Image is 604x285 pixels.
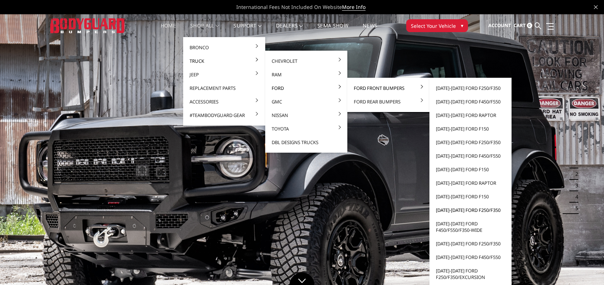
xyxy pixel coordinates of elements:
a: [DATE]-[DATE] Ford F450/F550 [432,95,509,108]
a: Cart 0 [514,16,532,35]
a: [DATE]-[DATE] Ford F450/F550/F350-wide [432,217,509,237]
a: Account [488,16,511,35]
button: 2 of 5 [571,168,578,180]
a: [DATE]-[DATE] Ford F250/F350 [432,203,509,217]
span: ▾ [461,22,463,29]
a: [DATE]-[DATE] Ford F250/F350 [432,136,509,149]
button: 5 of 5 [571,203,578,214]
a: [DATE]-[DATE] Ford F250/F350 [432,237,509,250]
a: [DATE]-[DATE] Ford F250/F350/Excursion [432,264,509,284]
a: Ford Rear Bumpers [350,95,427,108]
img: BODYGUARD BUMPERS [50,18,125,33]
a: [DATE]-[DATE] Ford F450/F550 [432,149,509,163]
a: [DATE]-[DATE] Ford F150 [432,163,509,176]
a: DBL Designs Trucks [268,136,344,149]
a: [DATE]-[DATE] Ford F250/F350 [432,81,509,95]
a: Chevrolet [268,54,344,68]
a: Click to Down [290,273,314,285]
a: Toyota [268,122,344,136]
a: Dealers [276,23,303,37]
a: [DATE]-[DATE] Ford Raptor [432,176,509,190]
a: [DATE]-[DATE] Ford Raptor [432,108,509,122]
button: 3 of 5 [571,180,578,191]
a: #TeamBodyguard Gear [186,108,262,122]
iframe: Chat Widget [568,251,604,285]
a: Home [161,23,176,37]
a: shop all [190,23,219,37]
button: 4 of 5 [571,191,578,203]
a: Ford Front Bumpers [350,81,427,95]
a: Jeep [186,68,262,81]
a: [DATE]-[DATE] Ford F150 [432,122,509,136]
span: Account [488,22,511,29]
a: Ram [268,68,344,81]
a: GMC [268,95,344,108]
a: [DATE]-[DATE] Ford F450/F550 [432,250,509,264]
a: More Info [342,4,366,11]
a: Nissan [268,108,344,122]
a: Accessories [186,95,262,108]
a: Support [233,23,262,37]
button: 1 of 5 [571,157,578,168]
span: 0 [527,23,532,28]
a: Bronco [186,41,262,54]
span: Cart [514,22,526,29]
span: Select Your Vehicle [411,22,456,30]
a: Ford [268,81,344,95]
a: [DATE]-[DATE] Ford F150 [432,190,509,203]
a: Replacement Parts [186,81,262,95]
a: News [363,23,377,37]
a: SEMA Show [317,23,348,37]
a: Truck [186,54,262,68]
button: Select Your Vehicle [406,19,468,32]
